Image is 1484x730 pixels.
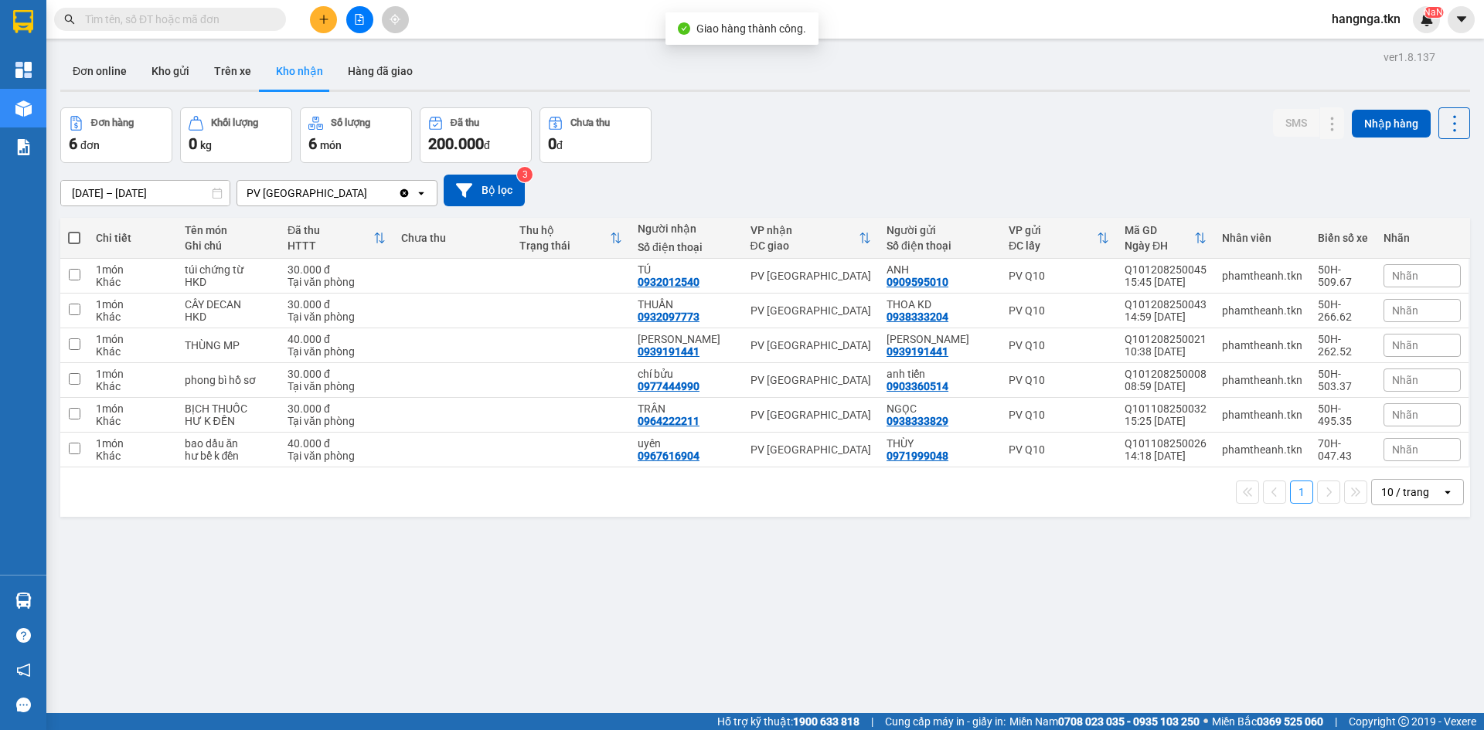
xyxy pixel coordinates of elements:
div: 30.000 đ [288,368,386,380]
img: solution-icon [15,139,32,155]
div: TÚ [638,263,735,276]
div: 0977444990 [638,380,699,392]
svg: open [415,187,427,199]
span: 200.000 [428,134,484,153]
div: Khác [96,345,168,358]
div: phamtheanh.tkn [1222,304,1302,317]
th: Toggle SortBy [743,218,879,259]
div: Số điện thoại [887,239,993,252]
span: copyright [1398,716,1409,727]
div: 14:18 [DATE] [1125,450,1207,462]
div: 15:25 [DATE] [1125,415,1207,427]
div: 0932097773 [638,311,699,323]
div: 0964222211 [638,415,699,427]
div: 0967616904 [638,450,699,462]
div: PV [GEOGRAPHIC_DATA] [751,270,871,282]
div: HKD [185,276,272,288]
div: 10:38 [DATE] [1125,345,1207,358]
div: Chưa thu [401,232,504,244]
div: Khác [96,380,168,392]
th: Toggle SortBy [512,218,630,259]
div: 1 món [96,263,168,276]
span: đ [556,139,563,151]
div: PV Q10 [1009,304,1109,317]
div: PV [GEOGRAPHIC_DATA] [751,374,871,386]
div: 0938333829 [887,415,948,427]
div: 1 món [96,368,168,380]
div: 1 món [96,333,168,345]
span: Nhãn [1392,339,1418,351]
div: THUẦN [638,298,735,311]
span: aim [390,14,400,25]
div: 50H-266.62 [1318,298,1368,323]
div: SAM [638,333,735,345]
div: PV Q10 [1009,339,1109,351]
button: file-add [346,6,373,33]
div: hư bể k đền [185,450,272,462]
li: [STREET_ADDRESS][PERSON_NAME]. [GEOGRAPHIC_DATA], Tỉnh [GEOGRAPHIC_DATA] [145,38,646,57]
div: PV [GEOGRAPHIC_DATA] [751,409,871,421]
div: 50H-509.67 [1318,263,1368,288]
div: THÙY [887,437,993,450]
button: Bộ lọc [444,175,525,206]
div: bao dầu ăn [185,437,272,450]
div: 14:59 [DATE] [1125,311,1207,323]
b: GỬI : PV [GEOGRAPHIC_DATA] [19,112,230,164]
button: Hàng đã giao [335,53,425,90]
sup: NaN [1424,7,1443,18]
div: PV [GEOGRAPHIC_DATA] [751,339,871,351]
div: TRÂN [638,402,735,415]
div: Mã GD [1125,224,1194,236]
div: Q101108250026 [1125,437,1207,450]
strong: 0369 525 060 [1257,715,1323,728]
div: 70H-047.43 [1318,437,1368,462]
div: BỊCH THUỐC [185,402,272,415]
button: Kho gửi [139,53,202,90]
div: Biển số xe [1318,232,1368,244]
div: THOA KD [887,298,993,311]
img: logo-vxr [13,10,33,33]
div: Q101108250032 [1125,402,1207,415]
div: Trạng thái [519,239,610,252]
div: HƯ K ĐỀN [185,415,272,427]
div: HKD [185,311,272,323]
span: Nhãn [1392,443,1418,456]
div: 0971999048 [887,450,948,462]
div: Tại văn phòng [288,345,386,358]
div: Q101208250008 [1125,368,1207,380]
div: phamtheanh.tkn [1222,443,1302,456]
sup: 3 [517,167,533,182]
span: 0 [548,134,556,153]
div: Tên món [185,224,272,236]
div: 1 món [96,437,168,450]
span: 0 [189,134,197,153]
img: icon-new-feature [1420,12,1434,26]
span: 6 [69,134,77,153]
div: phamtheanh.tkn [1222,270,1302,282]
input: Tìm tên, số ĐT hoặc mã đơn [85,11,267,28]
span: Giao hàng thành công. [696,22,806,35]
div: ver 1.8.137 [1384,49,1435,66]
div: 0903360514 [887,380,948,392]
div: chí bửu [638,368,735,380]
span: kg [200,139,212,151]
li: Hotline: 1900 8153 [145,57,646,76]
div: Ghi chú [185,239,272,252]
img: dashboard-icon [15,62,32,78]
div: Nhãn [1384,232,1461,244]
div: THÙNG MP [185,339,272,351]
div: Q101208250043 [1125,298,1207,311]
span: hangnga.tkn [1319,9,1413,29]
button: Chưa thu0đ [539,107,652,163]
div: Tại văn phòng [288,450,386,462]
div: 50H-495.35 [1318,402,1368,427]
button: Kho nhận [264,53,335,90]
div: 0938333204 [887,311,948,323]
span: Miền Bắc [1212,713,1323,730]
div: Khối lượng [211,117,258,128]
button: Nhập hàng [1352,110,1431,138]
div: PV Q10 [1009,409,1109,421]
span: Nhãn [1392,304,1418,317]
div: Khác [96,276,168,288]
th: Toggle SortBy [280,218,393,259]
